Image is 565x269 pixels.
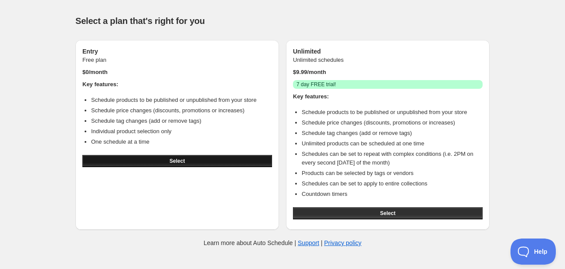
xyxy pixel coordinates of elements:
[293,207,483,219] button: Select
[82,56,272,64] p: Free plan
[380,210,395,217] span: Select
[170,158,185,165] span: Select
[91,96,272,104] li: Schedule products to be published or unpublished from your store
[82,68,272,77] p: $ 0 /month
[511,239,556,265] iframe: Help Scout Beacon - Open
[293,92,483,101] h4: Key features:
[82,155,272,167] button: Select
[302,179,483,188] li: Schedules can be set to apply to entire collections
[91,106,272,115] li: Schedule price changes (discounts, promotions or increases)
[302,108,483,117] li: Schedule products to be published or unpublished from your store
[324,239,362,246] a: Privacy policy
[293,68,483,77] p: $ 9.99 /month
[91,117,272,125] li: Schedule tag changes (add or remove tags)
[302,150,483,167] li: Schedules can be set to repeat with complex conditions (i.e. 2PM on every second [DATE] of the mo...
[296,81,336,88] span: 7 day FREE trial!
[298,239,319,246] a: Support
[293,56,483,64] p: Unlimited schedules
[204,239,361,247] p: Learn more about Auto Schedule | |
[302,118,483,127] li: Schedule price changes (discounts, promotions or increases)
[91,138,272,146] li: One schedule at a time
[91,127,272,136] li: Individual product selection only
[302,129,483,138] li: Schedule tag changes (add or remove tags)
[75,16,490,26] h1: Select a plan that's right for you
[302,169,483,178] li: Products can be selected by tags or vendors
[293,47,483,56] h3: Unlimited
[82,80,272,89] h4: Key features:
[302,139,483,148] li: Unlimited products can be scheduled at one time
[82,47,272,56] h3: Entry
[302,190,483,198] li: Countdown timers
